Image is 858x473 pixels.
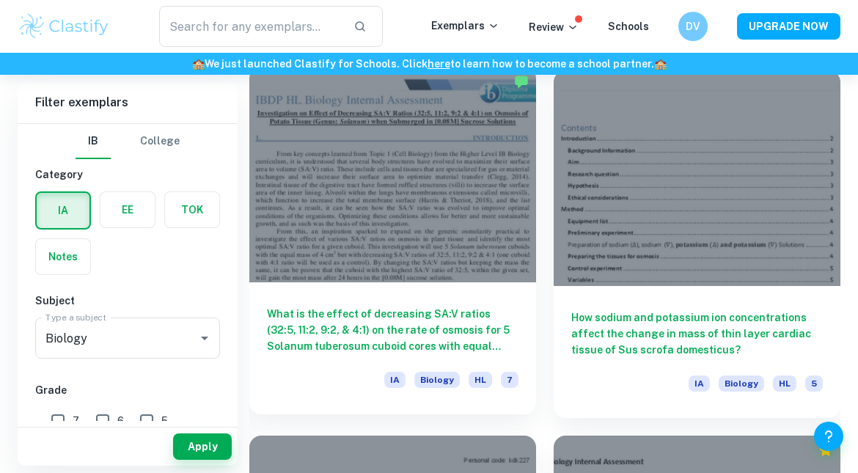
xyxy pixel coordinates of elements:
[173,433,232,460] button: Apply
[773,375,796,392] span: HL
[384,372,406,388] span: IA
[117,413,124,429] span: 6
[76,124,111,159] button: IB
[571,309,823,358] h6: How sodium and potassium ion concentrations affect the change in mass of thin layer cardiac tissu...
[35,293,220,309] h6: Subject
[194,328,215,348] button: Open
[76,124,180,159] div: Filter type choice
[678,12,708,41] button: DV
[719,375,764,392] span: Biology
[737,13,840,40] button: UPGRADE NOW
[161,413,168,429] span: 5
[37,193,89,228] button: IA
[18,12,111,41] img: Clastify logo
[36,239,90,274] button: Notes
[165,192,219,227] button: TOK
[608,21,649,32] a: Schools
[514,74,529,89] img: Marked
[35,382,220,398] h6: Grade
[192,58,205,70] span: 🏫
[469,372,492,388] span: HL
[654,58,667,70] span: 🏫
[814,422,843,451] button: Help and Feedback
[249,70,536,417] a: What is the effect of decreasing SA:V ratios (32:5, 11:2, 9:2, & 4:1) on the rate of osmosis for ...
[140,124,180,159] button: College
[554,70,840,417] a: How sodium and potassium ion concentrations affect the change in mass of thin layer cardiac tissu...
[3,56,855,72] h6: We just launched Clastify for Schools. Click to learn how to become a school partner.
[818,443,833,458] div: Premium
[685,18,702,34] h6: DV
[45,311,106,323] label: Type a subject
[18,82,238,123] h6: Filter exemplars
[689,375,710,392] span: IA
[414,372,460,388] span: Biology
[501,372,518,388] span: 7
[805,375,823,392] span: 5
[73,413,79,429] span: 7
[431,18,499,34] p: Exemplars
[267,306,518,354] h6: What is the effect of decreasing SA:V ratios (32:5, 11:2, 9:2, & 4:1) on the rate of osmosis for ...
[100,192,155,227] button: EE
[529,19,579,35] p: Review
[428,58,450,70] a: here
[35,166,220,183] h6: Category
[159,6,342,47] input: Search for any exemplars...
